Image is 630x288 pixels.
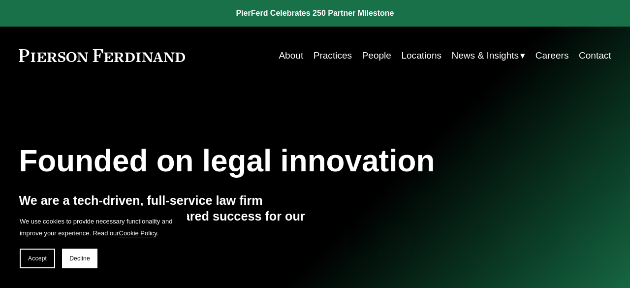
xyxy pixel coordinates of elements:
[451,47,519,64] span: News & Insights
[579,46,611,65] a: Contact
[10,206,187,278] section: Cookie banner
[28,255,47,262] span: Accept
[19,143,512,178] h1: Founded on legal innovation
[62,249,97,268] button: Decline
[69,255,90,262] span: Decline
[401,46,441,65] a: Locations
[451,46,525,65] a: folder dropdown
[362,46,391,65] a: People
[535,46,569,65] a: Careers
[279,46,303,65] a: About
[314,46,352,65] a: Practices
[119,229,157,237] a: Cookie Policy
[20,216,177,239] p: We use cookies to provide necessary functionality and improve your experience. Read our .
[19,192,315,240] h4: We are a tech-driven, full-service law firm delivering outcomes and shared success for our global...
[20,249,55,268] button: Accept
